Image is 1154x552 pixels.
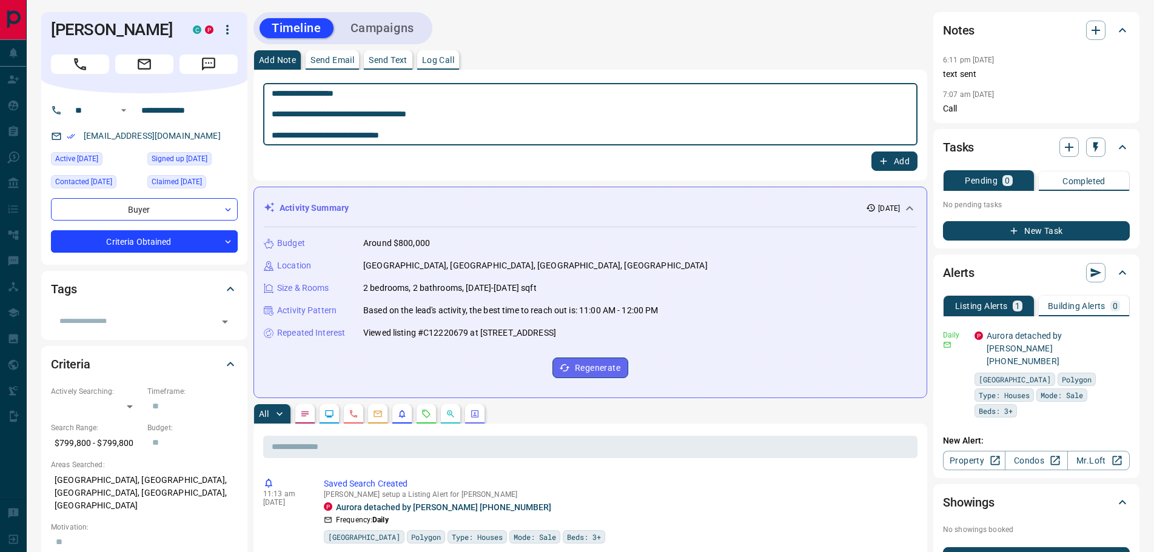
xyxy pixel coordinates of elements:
[277,259,311,272] p: Location
[363,282,537,294] p: 2 bedrooms, 2 bathrooms, [DATE]-[DATE] sqft
[955,302,1008,310] p: Listing Alerts
[259,56,296,64] p: Add Note
[51,350,238,379] div: Criteria
[263,490,306,498] p: 11:13 am
[336,514,389,525] p: Frequency:
[51,55,109,74] span: Call
[363,327,556,339] p: Viewed listing #C12220679 at [STREET_ADDRESS]
[943,102,1130,115] p: Call
[51,459,238,470] p: Areas Searched:
[878,203,900,214] p: [DATE]
[51,433,141,453] p: $799,800 - $799,800
[943,21,975,40] h2: Notes
[1062,177,1105,185] p: Completed
[324,409,334,419] svg: Lead Browsing Activity
[369,56,408,64] p: Send Text
[987,331,1062,366] a: Aurora detached by [PERSON_NAME] [PHONE_NUMBER]
[1015,302,1020,310] p: 1
[943,263,975,282] h2: Alerts
[979,373,1051,385] span: [GEOGRAPHIC_DATA]
[277,237,305,250] p: Budget
[51,386,141,397] p: Actively Searching:
[1041,389,1083,401] span: Mode: Sale
[152,153,207,165] span: Signed up [DATE]
[260,18,334,38] button: Timeline
[324,490,913,499] p: [PERSON_NAME] setup a Listing Alert for [PERSON_NAME]
[193,25,201,34] div: condos.ca
[363,259,708,272] p: [GEOGRAPHIC_DATA], [GEOGRAPHIC_DATA], [GEOGRAPHIC_DATA], [GEOGRAPHIC_DATA]
[324,502,332,511] div: property.ca
[421,409,431,419] svg: Requests
[116,103,131,118] button: Open
[51,522,238,533] p: Motivation:
[277,282,329,294] p: Size & Rooms
[943,493,995,512] h2: Showings
[310,56,354,64] p: Send Email
[263,498,306,507] p: [DATE]
[152,176,202,188] span: Claimed [DATE]
[567,531,601,543] span: Beds: 3+
[943,133,1130,162] div: Tasks
[259,410,269,418] p: All
[205,25,213,34] div: property.ca
[349,409,358,419] svg: Calls
[1005,176,1010,185] p: 0
[51,230,238,253] div: Criteria Obtained
[943,16,1130,45] div: Notes
[277,327,345,339] p: Repeated Interest
[147,152,238,169] div: Fri May 05 2023
[115,55,173,74] span: Email
[216,313,233,330] button: Open
[965,176,998,185] p: Pending
[422,56,454,64] p: Log Call
[446,409,455,419] svg: Opportunities
[1048,302,1105,310] p: Building Alerts
[871,151,917,171] button: Add
[943,451,1005,470] a: Property
[280,202,349,214] p: Activity Summary
[51,422,141,433] p: Search Range:
[264,197,917,219] div: Activity Summary[DATE]
[979,389,1030,401] span: Type: Houses
[943,56,995,64] p: 6:11 pm [DATE]
[975,331,983,340] div: property.ca
[943,68,1130,81] p: text sent
[514,531,556,543] span: Mode: Sale
[943,330,967,341] p: Daily
[943,196,1130,214] p: No pending tasks
[470,409,480,419] svg: Agent Actions
[943,221,1130,241] button: New Task
[1005,451,1067,470] a: Condos
[979,405,1013,417] span: Beds: 3+
[147,422,238,433] p: Budget:
[51,470,238,516] p: [GEOGRAPHIC_DATA], [GEOGRAPHIC_DATA], [GEOGRAPHIC_DATA], [GEOGRAPHIC_DATA], [GEOGRAPHIC_DATA]
[943,488,1130,517] div: Showings
[397,409,407,419] svg: Listing Alerts
[277,304,337,317] p: Activity Pattern
[372,516,389,524] strong: Daily
[51,175,141,192] div: Sun Aug 17 2025
[51,274,238,304] div: Tags
[51,198,238,221] div: Buyer
[943,90,995,99] p: 7:07 am [DATE]
[84,131,221,141] a: [EMAIL_ADDRESS][DOMAIN_NAME]
[1067,451,1130,470] a: Mr.Loft
[1062,373,1092,385] span: Polygon
[51,354,90,374] h2: Criteria
[373,409,383,419] svg: Emails
[300,409,310,419] svg: Notes
[452,531,503,543] span: Type: Houses
[55,176,112,188] span: Contacted [DATE]
[51,279,76,299] h2: Tags
[943,341,951,349] svg: Email
[943,524,1130,535] p: No showings booked
[147,386,238,397] p: Timeframe:
[411,531,441,543] span: Polygon
[51,152,141,169] div: Sat Aug 16 2025
[51,20,175,39] h1: [PERSON_NAME]
[328,531,400,543] span: [GEOGRAPHIC_DATA]
[324,477,913,490] p: Saved Search Created
[943,434,1130,447] p: New Alert:
[67,132,75,141] svg: Email Verified
[363,304,659,317] p: Based on the lead's activity, the best time to reach out is: 11:00 AM - 12:00 PM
